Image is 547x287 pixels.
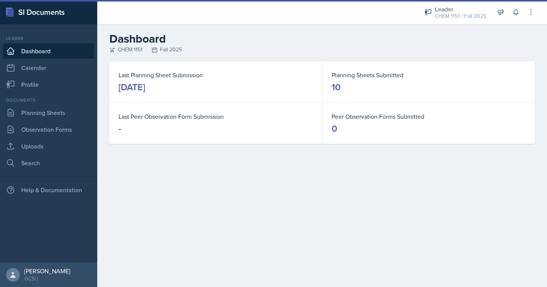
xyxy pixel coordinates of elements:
[435,12,486,20] div: CHEM 1151 / Fall 2025
[3,139,94,154] a: Uploads
[119,70,313,80] dt: Last Planning Sheet Submission
[119,112,313,121] dt: Last Peer Observation Form Submission
[119,81,145,93] div: [DATE]
[332,112,526,121] dt: Peer Observation Forms Submitted
[332,123,337,135] div: 0
[3,60,94,75] a: Calendar
[3,43,94,59] a: Dashboard
[109,46,535,54] div: CHEM 1151 Fall 2025
[119,123,121,135] div: -
[3,105,94,120] a: Planning Sheets
[332,70,526,80] dt: Planning Sheets Submitted
[3,155,94,171] a: Search
[332,81,341,93] div: 10
[3,97,94,104] div: Documents
[3,77,94,92] a: Profile
[3,35,94,42] div: Leader
[24,267,70,275] div: [PERSON_NAME]
[3,182,94,198] div: Help & Documentation
[24,275,70,282] div: GCSU
[3,122,94,137] a: Observation Forms
[435,5,486,14] div: Leader
[109,32,535,46] h2: Dashboard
